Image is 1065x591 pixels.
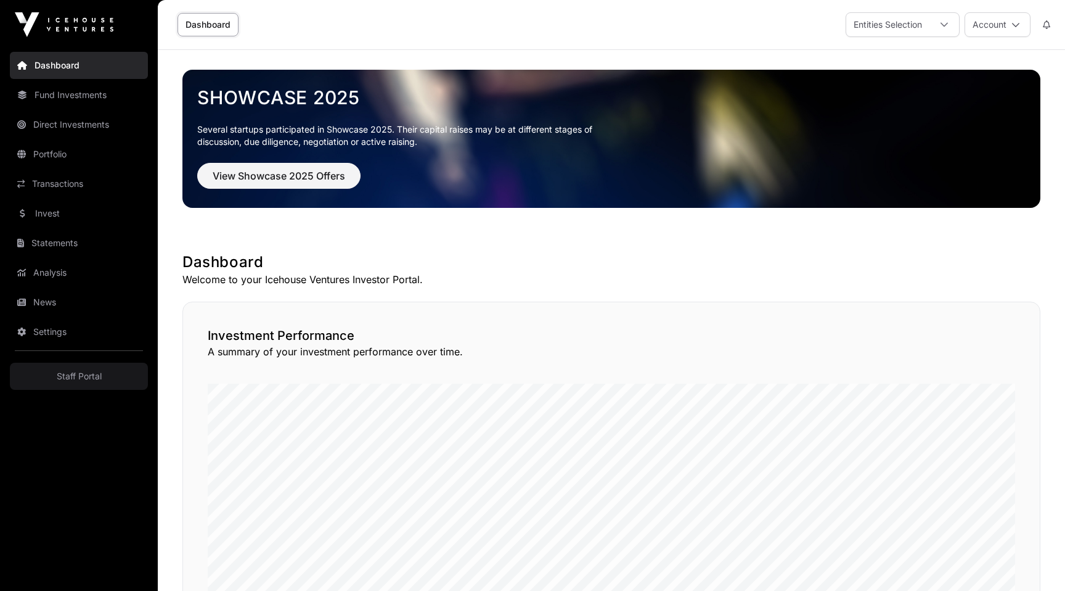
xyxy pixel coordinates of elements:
a: Fund Investments [10,81,148,109]
a: Dashboard [177,13,239,36]
p: A summary of your investment performance over time. [208,344,1015,359]
h1: Dashboard [182,252,1040,272]
a: Direct Investments [10,111,148,138]
iframe: Chat Widget [1003,532,1065,591]
h2: Investment Performance [208,327,1015,344]
a: Transactions [10,170,148,197]
img: Icehouse Ventures Logo [15,12,113,37]
a: Settings [10,318,148,345]
a: Analysis [10,259,148,286]
a: News [10,289,148,316]
a: Invest [10,200,148,227]
a: Portfolio [10,141,148,168]
a: Statements [10,229,148,257]
img: Showcase 2025 [182,70,1040,208]
p: Welcome to your Icehouse Ventures Investor Portal. [182,272,1040,287]
a: Showcase 2025 [197,86,1026,109]
button: Account [965,12,1030,37]
div: Entities Selection [846,13,929,36]
a: View Showcase 2025 Offers [197,175,361,188]
button: View Showcase 2025 Offers [197,163,361,189]
span: View Showcase 2025 Offers [213,168,345,183]
a: Dashboard [10,52,148,79]
a: Staff Portal [10,363,148,390]
p: Several startups participated in Showcase 2025. Their capital raises may be at different stages o... [197,123,611,148]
